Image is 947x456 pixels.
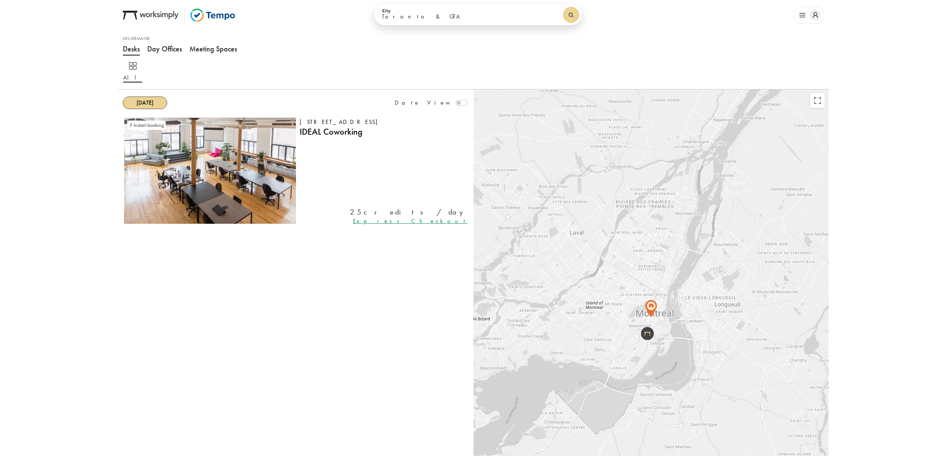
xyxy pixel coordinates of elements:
img: IDEAL Coworking [641,327,654,340]
button: Toggle fullscreen view [810,93,825,108]
img: Worksimply [123,11,178,20]
button: All [123,60,142,82]
img: IDEAL Coworking [124,118,296,224]
a: Express Checkout [353,217,468,225]
a: IDEAL Coworking Instant BookingInstant booking[STREET_ADDRESS]IDEAL Coworking [124,118,468,226]
img: All Categories [127,60,138,71]
span: [STREET_ADDRESS] [300,118,384,126]
h4: IDEAL Coworking [300,126,468,137]
strong: [DATE] [137,99,154,107]
button: Day Offices [147,38,182,60]
img: Instant Booking [129,122,133,128]
span: All [123,75,142,81]
button: [DATE] [123,97,167,109]
label: Date View [395,98,456,107]
p: 25 credits /day [350,207,468,217]
button: Desks [123,38,140,60]
button: Meeting Spaces [189,38,237,60]
span: Instant booking [127,121,166,130]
